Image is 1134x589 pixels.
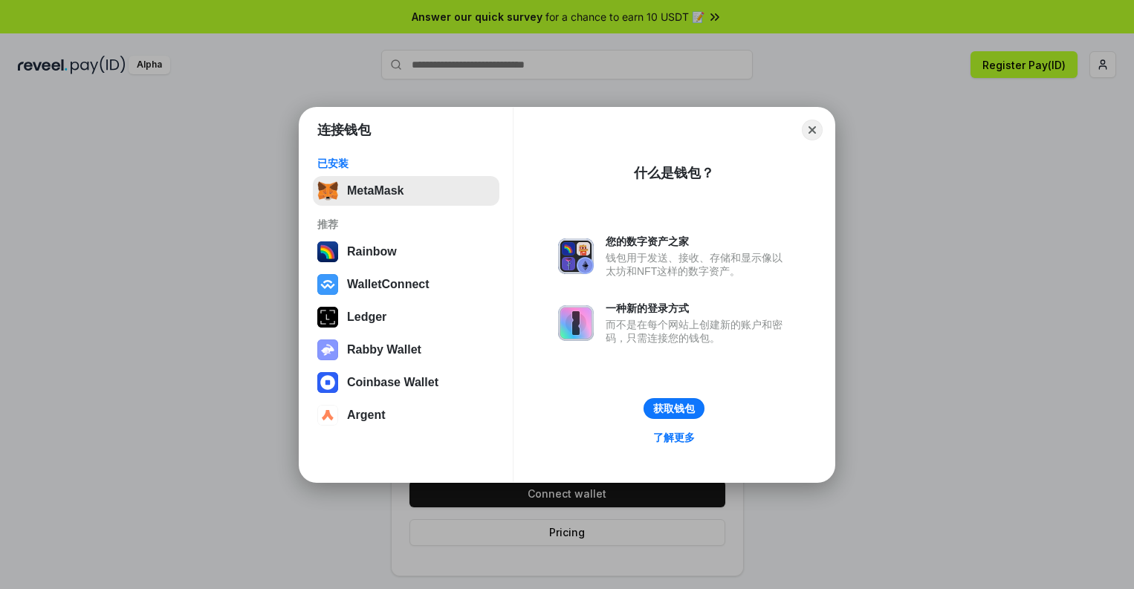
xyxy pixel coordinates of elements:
button: WalletConnect [313,270,499,299]
button: Rabby Wallet [313,335,499,365]
button: Close [802,120,823,140]
button: MetaMask [313,176,499,206]
img: svg+xml,%3Csvg%20xmlns%3D%22http%3A%2F%2Fwww.w3.org%2F2000%2Fsvg%22%20fill%3D%22none%22%20viewBox... [558,305,594,341]
button: Coinbase Wallet [313,368,499,397]
div: Coinbase Wallet [347,376,438,389]
div: 了解更多 [653,431,695,444]
img: svg+xml,%3Csvg%20xmlns%3D%22http%3A%2F%2Fwww.w3.org%2F2000%2Fsvg%22%20width%3D%2228%22%20height%3... [317,307,338,328]
img: svg+xml,%3Csvg%20width%3D%2228%22%20height%3D%2228%22%20viewBox%3D%220%200%2028%2028%22%20fill%3D... [317,372,338,393]
img: svg+xml,%3Csvg%20xmlns%3D%22http%3A%2F%2Fwww.w3.org%2F2000%2Fsvg%22%20fill%3D%22none%22%20viewBox... [317,339,338,360]
div: Rainbow [347,245,397,258]
h1: 连接钱包 [317,121,371,139]
button: Rainbow [313,237,499,267]
img: svg+xml,%3Csvg%20fill%3D%22none%22%20height%3D%2233%22%20viewBox%3D%220%200%2035%2033%22%20width%... [317,180,338,201]
div: 您的数字资产之家 [606,235,790,248]
button: Argent [313,400,499,430]
div: Rabby Wallet [347,343,421,357]
div: Argent [347,409,386,422]
img: svg+xml,%3Csvg%20width%3D%22120%22%20height%3D%22120%22%20viewBox%3D%220%200%20120%20120%22%20fil... [317,241,338,262]
button: Ledger [313,302,499,332]
button: 获取钱包 [644,398,704,419]
div: 钱包用于发送、接收、存储和显示像以太坊和NFT这样的数字资产。 [606,251,790,278]
div: 获取钱包 [653,402,695,415]
img: svg+xml,%3Csvg%20xmlns%3D%22http%3A%2F%2Fwww.w3.org%2F2000%2Fsvg%22%20fill%3D%22none%22%20viewBox... [558,238,594,274]
div: MetaMask [347,184,404,198]
div: 已安装 [317,157,495,170]
img: svg+xml,%3Csvg%20width%3D%2228%22%20height%3D%2228%22%20viewBox%3D%220%200%2028%2028%22%20fill%3D... [317,274,338,295]
img: svg+xml,%3Csvg%20width%3D%2228%22%20height%3D%2228%22%20viewBox%3D%220%200%2028%2028%22%20fill%3D... [317,405,338,426]
div: 推荐 [317,218,495,231]
a: 了解更多 [644,428,704,447]
div: 什么是钱包？ [634,164,714,182]
div: Ledger [347,310,386,324]
div: 一种新的登录方式 [606,302,790,315]
div: WalletConnect [347,278,430,291]
div: 而不是在每个网站上创建新的账户和密码，只需连接您的钱包。 [606,318,790,345]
